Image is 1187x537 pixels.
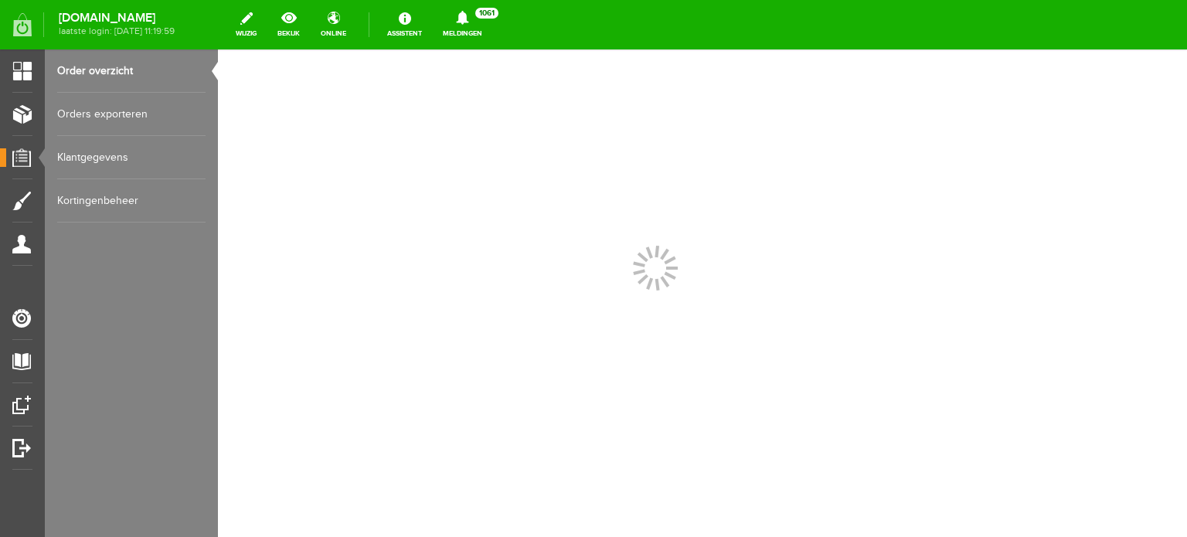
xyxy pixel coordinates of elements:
span: 1061 [475,8,498,19]
a: Assistent [378,8,431,42]
a: Orders exporteren [57,93,206,136]
a: Klantgegevens [57,136,206,179]
a: wijzig [226,8,266,42]
a: Order overzicht [57,49,206,93]
span: laatste login: [DATE] 11:19:59 [59,27,175,36]
a: Kortingenbeheer [57,179,206,223]
a: Meldingen1061 [434,8,491,42]
a: bekijk [268,8,309,42]
strong: [DOMAIN_NAME] [59,14,175,22]
a: online [311,8,355,42]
